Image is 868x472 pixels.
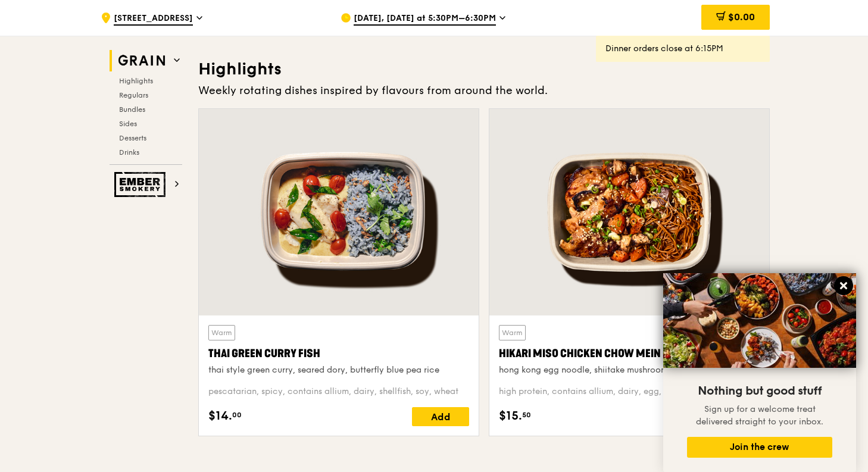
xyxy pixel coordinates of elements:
[119,91,148,99] span: Regulars
[354,12,496,26] span: [DATE], [DATE] at 5:30PM–6:30PM
[412,407,469,426] div: Add
[198,58,770,80] h3: Highlights
[119,134,146,142] span: Desserts
[834,276,853,295] button: Close
[119,105,145,114] span: Bundles
[208,325,235,340] div: Warm
[232,410,242,420] span: 00
[728,11,755,23] span: $0.00
[687,437,832,458] button: Join the crew
[114,50,169,71] img: Grain web logo
[499,325,526,340] div: Warm
[208,386,469,398] div: pescatarian, spicy, contains allium, dairy, shellfish, soy, wheat
[114,12,193,26] span: [STREET_ADDRESS]
[698,384,822,398] span: Nothing but good stuff
[198,82,770,99] div: Weekly rotating dishes inspired by flavours from around the world.
[119,148,139,157] span: Drinks
[208,345,469,362] div: Thai Green Curry Fish
[696,404,823,427] span: Sign up for a welcome treat delivered straight to your inbox.
[208,407,232,425] span: $14.
[119,120,137,128] span: Sides
[114,172,169,197] img: Ember Smokery web logo
[499,386,760,398] div: high protein, contains allium, dairy, egg, soy, wheat
[208,364,469,376] div: thai style green curry, seared dory, butterfly blue pea rice
[119,77,153,85] span: Highlights
[522,410,531,420] span: 50
[605,43,760,55] div: Dinner orders close at 6:15PM
[499,345,760,362] div: Hikari Miso Chicken Chow Mein
[499,407,522,425] span: $15.
[499,364,760,376] div: hong kong egg noodle, shiitake mushroom, roasted carrot
[663,273,856,368] img: DSC07876-Edit02-Large.jpeg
